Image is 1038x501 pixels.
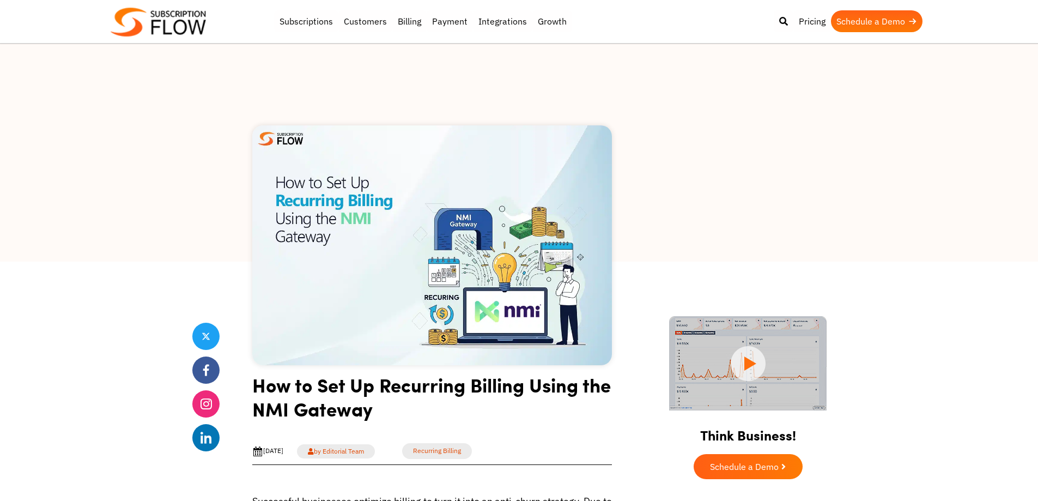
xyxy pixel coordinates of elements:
[252,125,612,365] img: Set Up Recurring Billing in NMI
[274,10,338,32] a: Subscriptions
[710,462,779,471] span: Schedule a Demo
[338,10,392,32] a: Customers
[427,10,473,32] a: Payment
[650,414,846,449] h2: Think Business!
[473,10,532,32] a: Integrations
[402,443,472,459] a: Recurring Billing
[669,316,827,411] img: intro video
[252,446,283,457] div: [DATE]
[111,8,206,37] img: Subscriptionflow
[252,373,612,429] h1: How to Set Up Recurring Billing Using the NMI Gateway
[694,454,803,479] a: Schedule a Demo
[793,10,831,32] a: Pricing
[297,444,375,458] a: by Editorial Team
[532,10,572,32] a: Growth
[831,10,922,32] a: Schedule a Demo
[392,10,427,32] a: Billing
